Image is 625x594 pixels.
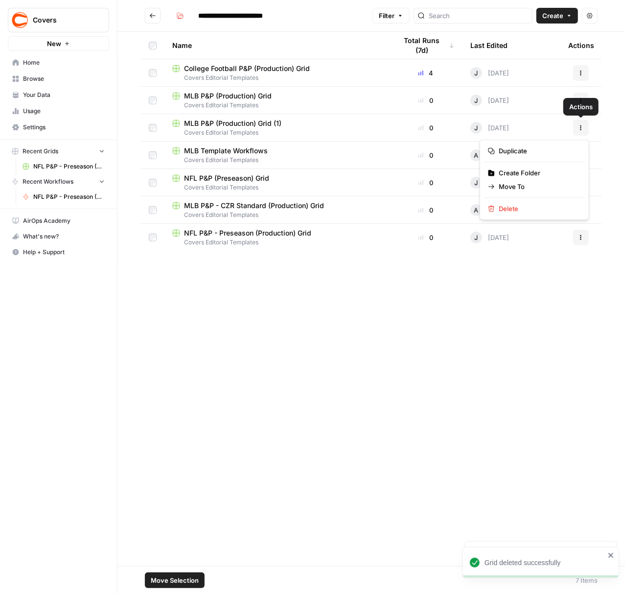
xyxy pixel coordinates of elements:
a: NFL P&P (Preseason) GridCovers Editorial Templates [172,173,381,192]
span: Delete [499,204,577,214]
a: Your Data [8,87,109,103]
span: NFL P&P (Preseason) Grid [184,173,269,183]
span: J [475,178,478,188]
span: Create [542,11,563,21]
a: MLB Template WorkflowsCovers Editorial Templates [172,146,381,165]
button: Recent Workflows [8,174,109,189]
div: 0 [397,123,455,133]
div: 0 [397,150,455,160]
div: 0 [397,233,455,242]
a: Settings [8,119,109,135]
span: Covers Editorial Templates [172,101,381,110]
span: Move Selection [151,575,199,585]
a: NFL P&P - Preseason (Production) GridCovers Editorial Templates [172,228,381,247]
span: NFL P&P - Preseason (Production) Grid [184,228,311,238]
button: New [8,36,109,51]
span: MLB P&P (Production) Grid (1) [184,119,281,128]
span: Covers Editorial Templates [172,183,381,192]
button: Help + Support [8,244,109,260]
div: [DATE] [470,149,509,161]
a: Usage [8,103,109,119]
div: Name [172,32,381,59]
button: Go back [145,8,161,24]
div: Actions [568,32,594,59]
span: Covers Editorial Templates [172,238,381,247]
span: Create Folder [499,168,577,178]
span: College Football P&P (Production) Grid [184,64,310,73]
div: Grid deleted successfully [485,558,605,568]
div: [DATE] [470,232,509,243]
button: Recent Grids [8,144,109,159]
span: Covers Editorial Templates [172,128,381,137]
div: 0 [397,178,455,188]
span: Covers Editorial Templates [172,156,381,165]
button: Workspace: Covers [8,8,109,32]
a: MLB P&P - CZR Standard (Production) GridCovers Editorial Templates [172,201,381,219]
span: A [474,150,479,160]
span: Your Data [23,91,105,99]
input: Search [429,11,528,21]
a: NFL P&P - Preseason (Production) [18,189,109,205]
div: Last Edited [470,32,508,59]
div: [DATE] [470,122,509,134]
span: NFL P&P - Preseason (Production) [33,192,105,201]
span: MLB P&P - CZR Standard (Production) Grid [184,201,324,211]
span: Duplicate [499,146,577,156]
a: College Football P&P (Production) GridCovers Editorial Templates [172,64,381,82]
div: Total Runs (7d) [397,32,455,59]
span: Recent Workflows [23,177,73,186]
img: Covers Logo [11,11,29,29]
button: close [608,551,615,559]
div: [DATE] [470,204,509,216]
div: 0 [397,95,455,105]
span: Covers Editorial Templates [172,211,381,219]
div: [DATE] [470,67,509,79]
span: Recent Grids [23,147,58,156]
a: NFL P&P - Preseason (Production) Grid [18,159,109,174]
span: J [475,233,478,242]
span: Help + Support [23,248,105,257]
span: New [47,39,61,48]
span: Move To [499,182,577,191]
span: J [475,68,478,78]
span: Home [23,58,105,67]
span: AirOps Academy [23,216,105,225]
span: Filter [379,11,394,21]
div: 7 Items [576,575,598,585]
a: MLB P&P (Production) Grid (1)Covers Editorial Templates [172,119,381,137]
span: Usage [23,107,105,116]
button: What's new? [8,229,109,244]
button: Move Selection [145,572,205,588]
div: 0 [397,205,455,215]
span: MLB Template Workflows [184,146,268,156]
a: Home [8,55,109,71]
div: [DATE] [470,177,509,189]
span: J [475,95,478,105]
span: Covers Editorial Templates [172,73,381,82]
div: [DATE] [470,95,509,106]
a: Browse [8,71,109,87]
span: Browse [23,74,105,83]
span: Covers [33,15,92,25]
span: Settings [23,123,105,132]
div: 4 [397,68,455,78]
a: AirOps Academy [8,213,109,229]
span: NFL P&P - Preseason (Production) Grid [33,162,105,171]
button: Create [536,8,578,24]
a: MLB P&P (Production) GridCovers Editorial Templates [172,91,381,110]
span: A [474,205,479,215]
span: J [475,123,478,133]
span: MLB P&P (Production) Grid [184,91,272,101]
button: Filter [372,8,410,24]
